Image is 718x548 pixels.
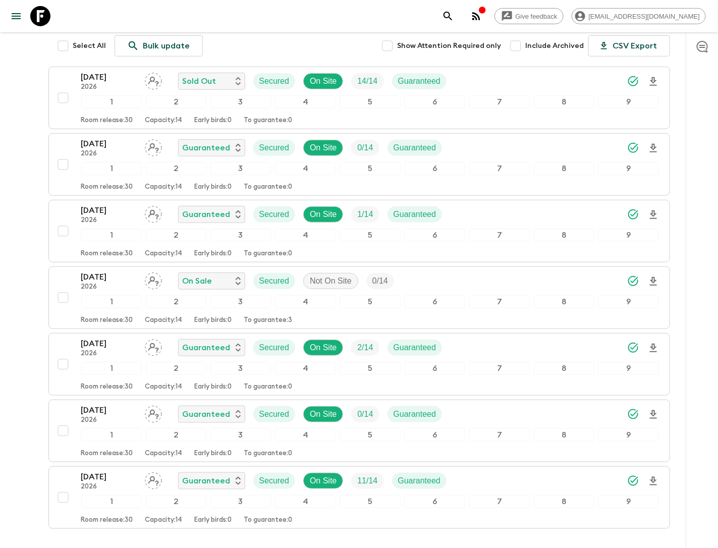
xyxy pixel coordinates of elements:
[340,229,400,242] div: 5
[48,466,670,529] button: [DATE]2026Assign pack leaderGuaranteedSecuredOn SiteTrip FillGuaranteed123456789Room release:30Ca...
[183,408,231,420] p: Guaranteed
[351,206,379,223] div: Trip Fill
[647,409,659,421] svg: Download Onboarding
[303,473,343,489] div: On Site
[81,383,133,391] p: Room release: 30
[81,428,142,442] div: 1
[48,400,670,462] button: [DATE]2026Assign pack leaderGuaranteedSecuredOn SiteTrip FillGuaranteed123456789Room release:30Ca...
[143,40,190,52] p: Bulk update
[627,275,639,287] svg: Synced Successfully
[145,183,183,191] p: Capacity: 14
[146,162,206,175] div: 2
[438,6,458,26] button: search adventures
[81,350,137,358] p: 2026
[351,340,379,356] div: Trip Fill
[48,67,670,129] button: [DATE]2026Assign pack leaderSold OutSecuredOn SiteTrip FillGuaranteed123456789Room release:30Capa...
[195,117,232,125] p: Early birds: 0
[405,428,465,442] div: 6
[48,200,670,262] button: [DATE]2026Assign pack leaderGuaranteedSecuredOn SiteTrip FillGuaranteed123456789Room release:30Ca...
[534,495,594,508] div: 8
[340,362,400,375] div: 5
[598,95,659,108] div: 9
[310,275,352,287] p: Not On Site
[81,495,142,508] div: 1
[647,209,659,221] svg: Download Onboarding
[259,208,290,221] p: Secured
[259,275,290,287] p: Secured
[115,35,203,57] a: Bulk update
[303,73,343,89] div: On Site
[303,140,343,156] div: On Site
[146,295,206,308] div: 2
[310,475,337,487] p: On Site
[195,516,232,524] p: Early birds: 0
[275,495,336,508] div: 4
[405,495,465,508] div: 6
[572,8,706,24] div: [EMAIL_ADDRESS][DOMAIN_NAME]
[81,250,133,258] p: Room release: 30
[275,428,336,442] div: 4
[469,495,530,508] div: 7
[81,471,137,483] p: [DATE]
[81,338,137,350] p: [DATE]
[145,142,162,150] span: Assign pack leader
[303,406,343,422] div: On Site
[310,142,337,154] p: On Site
[146,362,206,375] div: 2
[183,342,231,354] p: Guaranteed
[81,404,137,416] p: [DATE]
[48,133,670,196] button: [DATE]2026Assign pack leaderGuaranteedSecuredOn SiteTrip FillGuaranteed123456789Room release:30Ca...
[145,383,183,391] p: Capacity: 14
[145,409,162,417] span: Assign pack leader
[405,162,465,175] div: 6
[210,162,271,175] div: 3
[81,117,133,125] p: Room release: 30
[598,229,659,242] div: 9
[534,428,594,442] div: 8
[253,140,296,156] div: Secured
[81,516,133,524] p: Room release: 30
[340,295,400,308] div: 5
[210,95,271,108] div: 3
[183,75,216,87] p: Sold Out
[647,142,659,154] svg: Download Onboarding
[534,295,594,308] div: 8
[145,209,162,217] span: Assign pack leader
[183,208,231,221] p: Guaranteed
[469,162,530,175] div: 7
[259,408,290,420] p: Secured
[647,276,659,288] svg: Download Onboarding
[627,142,639,154] svg: Synced Successfully
[210,229,271,242] div: 3
[372,275,388,287] p: 0 / 14
[81,71,137,83] p: [DATE]
[583,13,705,20] span: [EMAIL_ADDRESS][DOMAIN_NAME]
[146,95,206,108] div: 2
[195,250,232,258] p: Early birds: 0
[81,183,133,191] p: Room release: 30
[183,475,231,487] p: Guaranteed
[351,140,379,156] div: Trip Fill
[405,95,465,108] div: 6
[647,342,659,354] svg: Download Onboarding
[244,183,293,191] p: To guarantee: 0
[405,229,465,242] div: 6
[405,295,465,308] div: 6
[146,229,206,242] div: 2
[253,406,296,422] div: Secured
[357,475,377,487] p: 11 / 14
[210,295,271,308] div: 3
[303,340,343,356] div: On Site
[275,229,336,242] div: 4
[253,73,296,89] div: Secured
[259,342,290,354] p: Secured
[210,362,271,375] div: 3
[145,76,162,84] span: Assign pack leader
[340,495,400,508] div: 5
[598,362,659,375] div: 9
[145,342,162,350] span: Assign pack leader
[357,342,373,354] p: 2 / 14
[534,162,594,175] div: 8
[253,473,296,489] div: Secured
[81,450,133,458] p: Room release: 30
